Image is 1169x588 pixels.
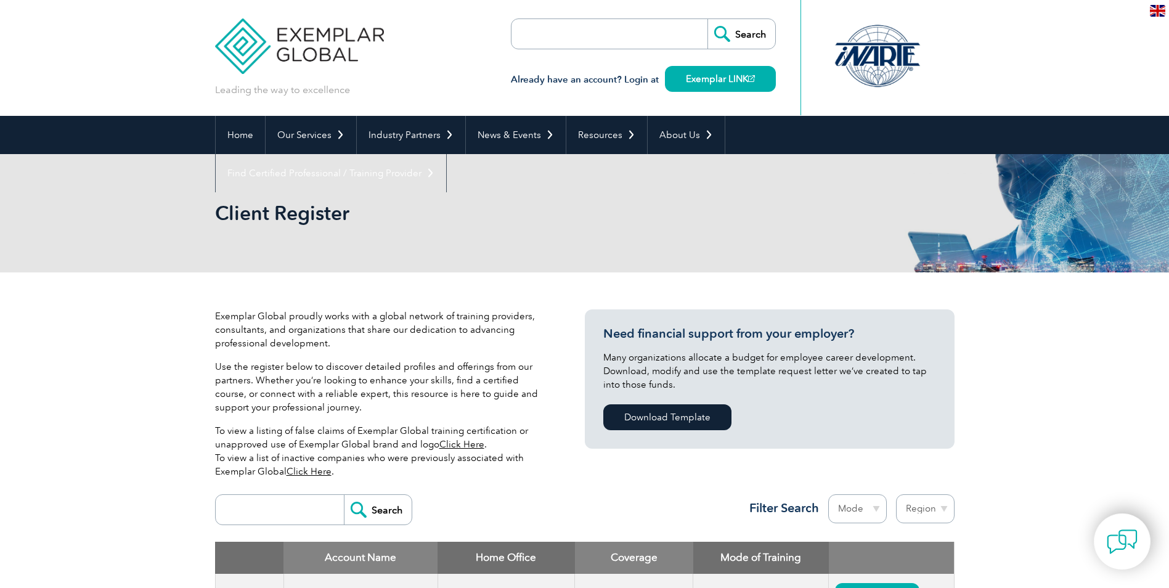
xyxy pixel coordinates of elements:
a: News & Events [466,116,566,154]
a: Download Template [603,404,731,430]
h3: Filter Search [742,500,819,516]
p: Use the register below to discover detailed profiles and offerings from our partners. Whether you... [215,360,548,414]
a: Click Here [439,439,484,450]
h2: Client Register [215,203,733,223]
p: Many organizations allocate a budget for employee career development. Download, modify and use th... [603,351,936,391]
a: Click Here [287,466,332,477]
p: To view a listing of false claims of Exemplar Global training certification or unapproved use of ... [215,424,548,478]
p: Exemplar Global proudly works with a global network of training providers, consultants, and organ... [215,309,548,350]
h3: Need financial support from your employer? [603,326,936,341]
img: contact-chat.png [1107,526,1138,557]
a: About Us [648,116,725,154]
input: Search [707,19,775,49]
th: Account Name: activate to sort column descending [283,542,438,574]
th: Home Office: activate to sort column ascending [438,542,575,574]
th: Coverage: activate to sort column ascending [575,542,693,574]
img: open_square.png [748,75,755,82]
a: Industry Partners [357,116,465,154]
th: : activate to sort column ascending [829,542,954,574]
a: Home [216,116,265,154]
h3: Already have an account? Login at [511,72,776,88]
a: Find Certified Professional / Training Provider [216,154,446,192]
a: Our Services [266,116,356,154]
a: Resources [566,116,647,154]
p: Leading the way to excellence [215,83,350,97]
img: en [1150,5,1165,17]
a: Exemplar LINK [665,66,776,92]
th: Mode of Training: activate to sort column ascending [693,542,829,574]
input: Search [344,495,412,525]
